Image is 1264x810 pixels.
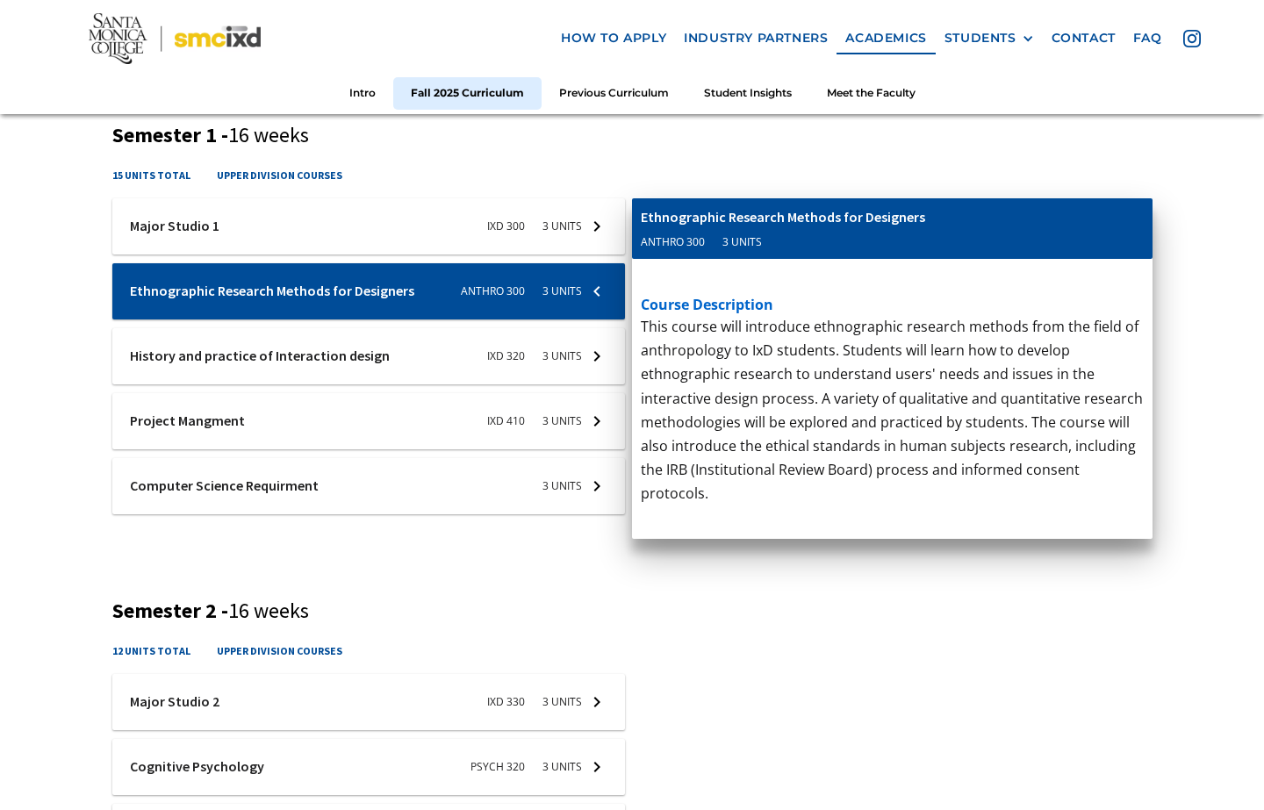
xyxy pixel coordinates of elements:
[217,642,342,659] h4: upper division courses
[837,22,935,54] a: Academics
[217,167,342,183] h4: upper division courses
[393,77,542,110] a: Fall 2025 Curriculum
[332,77,393,110] a: Intro
[1043,22,1124,54] a: contact
[1183,30,1201,47] img: icon - instagram
[228,121,309,148] span: 16 weeks
[542,77,686,110] a: Previous Curriculum
[675,22,837,54] a: industry partners
[944,31,1016,46] div: STUDENTS
[89,13,262,64] img: Santa Monica College - SMC IxD logo
[112,642,190,659] h4: 12 units total
[809,77,933,110] a: Meet the Faculty
[112,123,1153,148] h3: Semester 1 -
[112,599,1153,624] h3: Semester 2 -
[686,77,809,110] a: Student Insights
[1124,22,1171,54] a: faq
[552,22,675,54] a: how to apply
[228,597,309,624] span: 16 weeks
[112,167,190,183] h4: 15 units total
[944,31,1034,46] div: STUDENTS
